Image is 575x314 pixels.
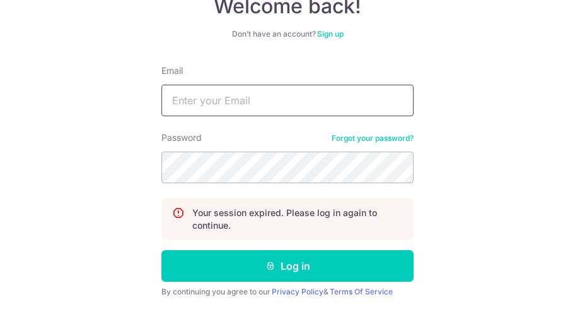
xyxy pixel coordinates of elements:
a: Sign up [317,29,344,39]
label: Email [161,64,183,77]
a: Terms Of Service [330,287,393,296]
input: Enter your Email [161,85,414,116]
p: Your session expired. Please log in again to continue. [192,207,403,232]
a: Privacy Policy [272,287,323,296]
div: By continuing you agree to our & [161,287,414,297]
a: Forgot your password? [332,133,414,143]
label: Password [161,131,202,144]
button: Log in [161,250,414,282]
div: Don’t have an account? [161,29,414,39]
